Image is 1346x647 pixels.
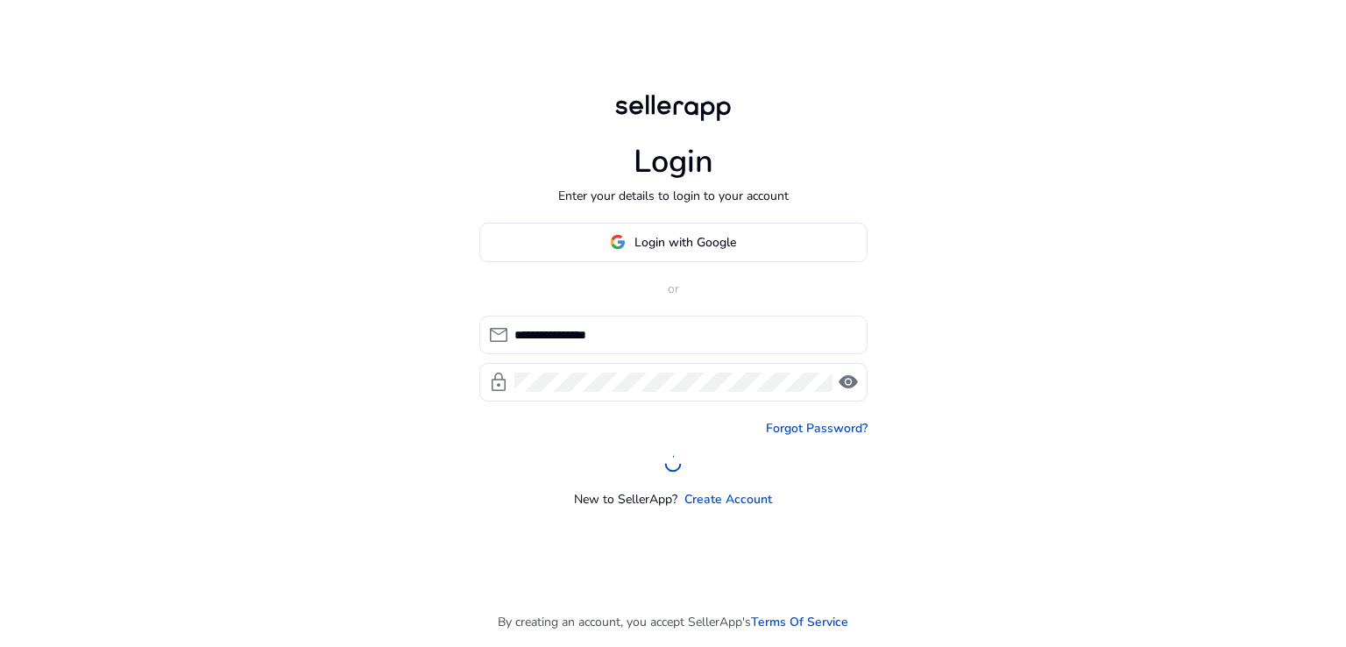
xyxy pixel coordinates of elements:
[479,223,868,262] button: Login with Google
[684,490,772,508] a: Create Account
[634,143,713,181] h1: Login
[634,233,736,252] span: Login with Google
[610,234,626,250] img: google-logo.svg
[574,490,677,508] p: New to SellerApp?
[751,613,848,631] a: Terms Of Service
[488,372,509,393] span: lock
[558,187,789,205] p: Enter your details to login to your account
[766,419,868,437] a: Forgot Password?
[838,372,859,393] span: visibility
[488,324,509,345] span: mail
[479,280,868,298] p: or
